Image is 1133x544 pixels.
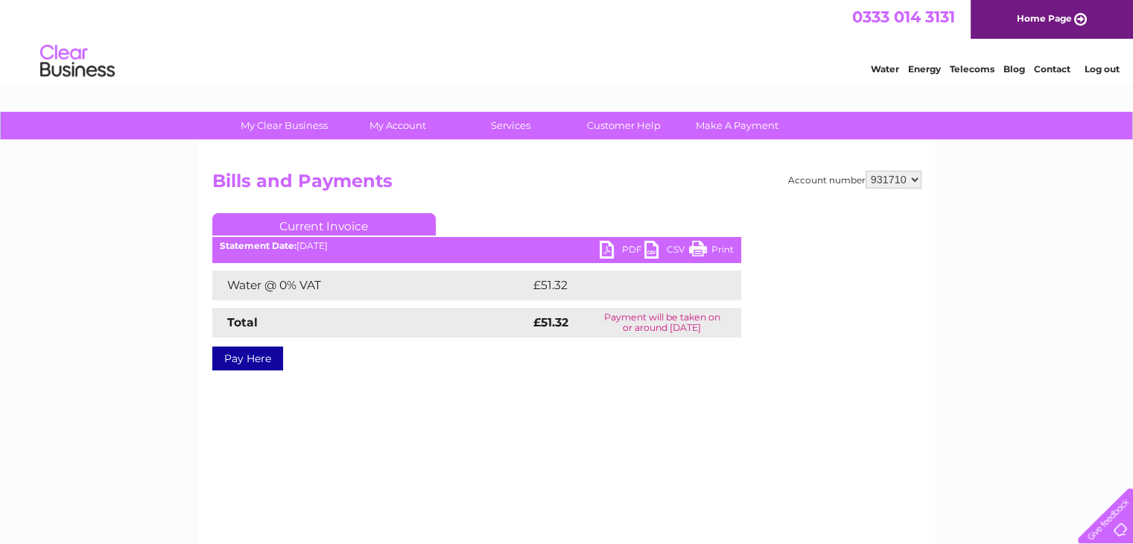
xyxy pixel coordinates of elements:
a: Water [871,63,899,75]
strong: £51.32 [533,315,568,329]
a: Blog [1003,63,1025,75]
a: My Clear Business [223,112,346,139]
a: Telecoms [950,63,994,75]
h2: Bills and Payments [212,171,921,199]
a: Services [449,112,572,139]
div: Account number [788,171,921,189]
a: Energy [908,63,941,75]
img: logo.png [39,39,115,84]
td: Payment will be taken on or around [DATE] [583,308,740,338]
a: PDF [600,241,644,262]
a: Contact [1034,63,1070,75]
a: Log out [1084,63,1119,75]
b: Statement Date: [220,240,296,251]
a: 0333 014 3131 [852,7,955,26]
a: Pay Here [212,347,283,370]
a: Customer Help [562,112,685,139]
a: My Account [336,112,459,139]
a: Make A Payment [676,112,799,139]
td: Water @ 0% VAT [212,271,530,300]
strong: Total [227,315,258,329]
td: £51.32 [530,271,709,300]
div: [DATE] [212,241,741,251]
a: CSV [644,241,689,262]
a: Current Invoice [212,213,436,235]
a: Print [689,241,734,262]
div: Clear Business is a trading name of Verastar Limited (registered in [GEOGRAPHIC_DATA] No. 3667643... [215,8,919,72]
